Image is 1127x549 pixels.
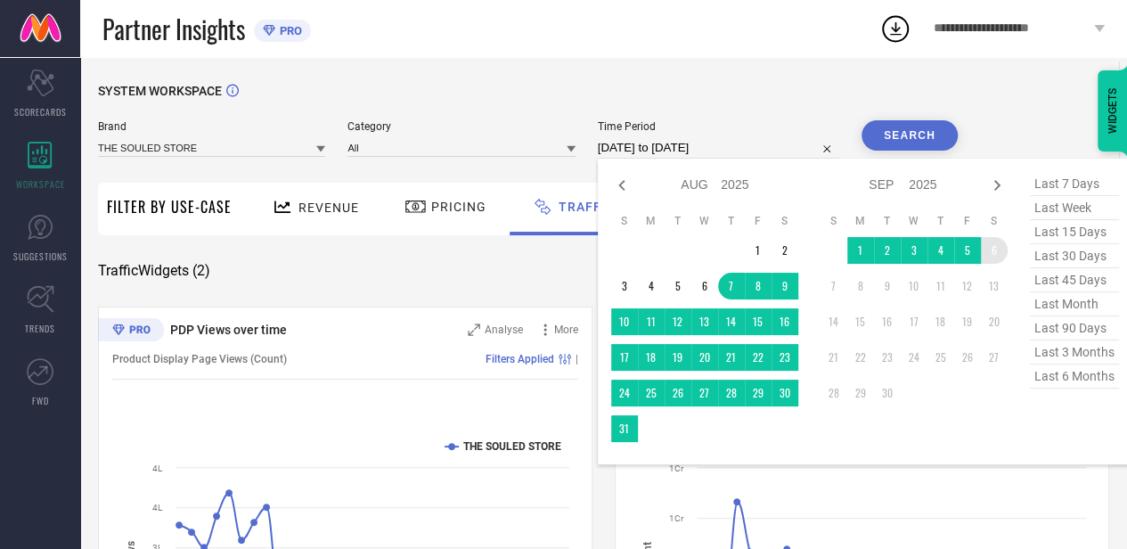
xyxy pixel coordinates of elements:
[772,273,798,299] td: Sat Aug 09 2025
[901,214,927,228] th: Wednesday
[691,308,718,335] td: Wed Aug 13 2025
[275,24,302,37] span: PRO
[611,415,638,442] td: Sun Aug 31 2025
[847,273,874,299] td: Mon Sep 08 2025
[638,308,665,335] td: Mon Aug 11 2025
[927,214,954,228] th: Thursday
[745,344,772,371] td: Fri Aug 22 2025
[874,214,901,228] th: Tuesday
[112,353,287,365] span: Product Display Page Views (Count)
[901,344,927,371] td: Wed Sep 24 2025
[927,308,954,335] td: Thu Sep 18 2025
[611,380,638,406] td: Sun Aug 24 2025
[554,324,578,336] span: More
[1030,365,1119,389] span: last 6 months
[638,344,665,371] td: Mon Aug 18 2025
[954,308,981,335] td: Fri Sep 19 2025
[772,237,798,264] td: Sat Aug 02 2025
[98,318,164,345] div: Premium
[927,237,954,264] td: Thu Sep 04 2025
[1030,316,1119,340] span: last 90 days
[98,84,222,98] span: SYSTEM WORKSPACE
[638,273,665,299] td: Mon Aug 04 2025
[772,344,798,371] td: Sat Aug 23 2025
[669,513,684,523] text: 1Cr
[874,273,901,299] td: Tue Sep 09 2025
[772,214,798,228] th: Saturday
[821,214,847,228] th: Sunday
[847,237,874,264] td: Mon Sep 01 2025
[745,308,772,335] td: Fri Aug 15 2025
[638,214,665,228] th: Monday
[665,308,691,335] td: Tue Aug 12 2025
[665,344,691,371] td: Tue Aug 19 2025
[901,273,927,299] td: Wed Sep 10 2025
[847,380,874,406] td: Mon Sep 29 2025
[862,120,958,151] button: Search
[718,214,745,228] th: Thursday
[847,344,874,371] td: Mon Sep 22 2025
[981,214,1008,228] th: Saturday
[486,353,554,365] span: Filters Applied
[874,237,901,264] td: Tue Sep 02 2025
[468,324,480,336] svg: Zoom
[611,273,638,299] td: Sun Aug 03 2025
[665,273,691,299] td: Tue Aug 05 2025
[298,201,359,215] span: Revenue
[598,137,839,159] input: Select time period
[665,380,691,406] td: Tue Aug 26 2025
[32,394,49,407] span: FWD
[954,344,981,371] td: Fri Sep 26 2025
[745,214,772,228] th: Friday
[1030,196,1119,220] span: last week
[981,273,1008,299] td: Sat Sep 13 2025
[847,214,874,228] th: Monday
[874,308,901,335] td: Tue Sep 16 2025
[1030,220,1119,244] span: last 15 days
[772,380,798,406] td: Sat Aug 30 2025
[821,344,847,371] td: Sun Sep 21 2025
[611,344,638,371] td: Sun Aug 17 2025
[1030,244,1119,268] span: last 30 days
[954,273,981,299] td: Fri Sep 12 2025
[821,380,847,406] td: Sun Sep 28 2025
[954,237,981,264] td: Fri Sep 05 2025
[691,380,718,406] td: Wed Aug 27 2025
[463,440,561,453] text: THE SOULED STORE
[879,12,911,45] div: Open download list
[847,308,874,335] td: Mon Sep 15 2025
[665,214,691,228] th: Tuesday
[901,237,927,264] td: Wed Sep 03 2025
[874,380,901,406] td: Tue Sep 30 2025
[954,214,981,228] th: Friday
[16,177,65,191] span: WORKSPACE
[98,120,325,133] span: Brand
[772,308,798,335] td: Sat Aug 16 2025
[152,463,163,473] text: 4L
[638,380,665,406] td: Mon Aug 25 2025
[152,503,163,512] text: 4L
[718,308,745,335] td: Thu Aug 14 2025
[14,105,67,119] span: SCORECARDS
[718,273,745,299] td: Thu Aug 07 2025
[1030,340,1119,365] span: last 3 months
[691,214,718,228] th: Wednesday
[598,120,839,133] span: Time Period
[1030,172,1119,196] span: last 7 days
[821,273,847,299] td: Sun Sep 07 2025
[576,353,578,365] span: |
[718,380,745,406] td: Thu Aug 28 2025
[611,175,633,196] div: Previous month
[102,11,245,47] span: Partner Insights
[25,322,55,335] span: TRENDS
[874,344,901,371] td: Tue Sep 23 2025
[611,308,638,335] td: Sun Aug 10 2025
[107,196,232,217] span: Filter By Use-Case
[669,463,684,473] text: 1Cr
[927,344,954,371] td: Thu Sep 25 2025
[981,308,1008,335] td: Sat Sep 20 2025
[13,250,68,263] span: SUGGESTIONS
[1030,268,1119,292] span: last 45 days
[981,237,1008,264] td: Sat Sep 06 2025
[1030,292,1119,316] span: last month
